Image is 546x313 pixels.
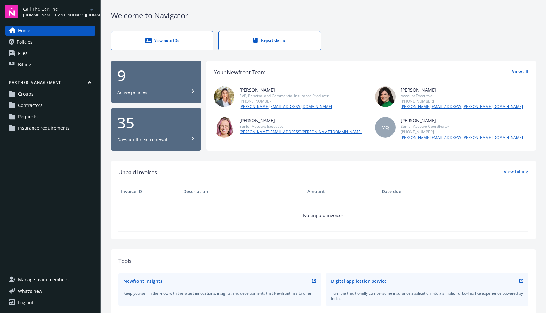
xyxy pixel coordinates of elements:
[240,129,362,135] a: [PERSON_NAME][EMAIL_ADDRESS][PERSON_NAME][DOMAIN_NAME]
[5,100,95,110] a: Contractors
[5,37,95,47] a: Policies
[218,31,321,50] a: Report claims
[18,112,38,122] span: Requests
[111,10,536,21] div: Welcome to Navigator
[214,86,234,107] img: photo
[401,86,523,93] div: [PERSON_NAME]
[117,115,195,130] div: 35
[240,104,332,109] a: [PERSON_NAME][EMAIL_ADDRESS][DOMAIN_NAME]
[381,124,389,131] span: MQ
[117,68,195,83] div: 9
[18,275,69,285] span: Manage team members
[5,80,95,88] button: Partner management
[118,257,528,265] div: Tools
[331,291,524,301] div: Turn the traditionally cumbersome insurance application into a simple, Turbo-Tax like experience ...
[181,184,305,199] th: Description
[401,135,523,140] a: [PERSON_NAME][EMAIL_ADDRESS][PERSON_NAME][DOMAIN_NAME]
[118,199,528,231] td: No unpaid invoices
[401,98,523,104] div: [PHONE_NUMBER]
[18,26,30,36] span: Home
[240,93,332,98] div: SVP, Principal and Commercial Insurance Producer
[305,184,379,199] th: Amount
[111,61,201,103] button: 9Active policies
[379,184,441,199] th: Date due
[5,89,95,99] a: Groups
[214,68,266,76] div: Your Newfront Team
[401,129,523,134] div: [PHONE_NUMBER]
[117,89,147,96] div: Active policies
[111,31,213,50] a: View auto IDs
[240,117,362,124] div: [PERSON_NAME]
[5,48,95,58] a: Files
[401,117,523,124] div: [PERSON_NAME]
[240,98,332,104] div: [PHONE_NUMBER]
[5,275,95,285] a: Manage team members
[331,278,387,284] div: Digital application service
[401,124,523,129] div: Senior Account Coordinator
[118,184,181,199] th: Invoice ID
[401,93,523,98] div: Account Executive
[18,100,43,110] span: Contractors
[240,124,362,129] div: Senior Account Executive
[5,5,18,18] img: navigator-logo.svg
[375,86,396,107] img: photo
[5,123,95,133] a: Insurance requirements
[5,26,95,36] a: Home
[5,288,52,294] button: What's new
[117,137,167,143] div: Days until next renewal
[5,112,95,122] a: Requests
[401,104,523,109] a: [PERSON_NAME][EMAIL_ADDRESS][PERSON_NAME][DOMAIN_NAME]
[18,298,33,308] div: Log out
[23,5,95,18] button: Call The Car, Inc.[DOMAIN_NAME][EMAIL_ADDRESS][DOMAIN_NAME]arrowDropDown
[23,6,88,12] span: Call The Car, Inc.
[124,291,316,296] div: Keep yourself in the know with the latest innovations, insights, and developments that Newfront h...
[88,6,95,13] a: arrowDropDown
[504,168,528,176] a: View billing
[18,123,70,133] span: Insurance requirements
[512,68,528,76] a: View all
[231,38,308,43] div: Report claims
[124,38,200,44] div: View auto IDs
[118,168,157,176] span: Unpaid Invoices
[17,37,33,47] span: Policies
[18,48,27,58] span: Files
[18,89,33,99] span: Groups
[5,60,95,70] a: Billing
[214,117,234,138] img: photo
[124,278,162,284] div: Newfront Insights
[23,12,88,18] span: [DOMAIN_NAME][EMAIL_ADDRESS][DOMAIN_NAME]
[111,108,201,151] button: 35Days until next renewal
[240,86,332,93] div: [PERSON_NAME]
[18,288,42,294] span: What ' s new
[18,60,31,70] span: Billing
